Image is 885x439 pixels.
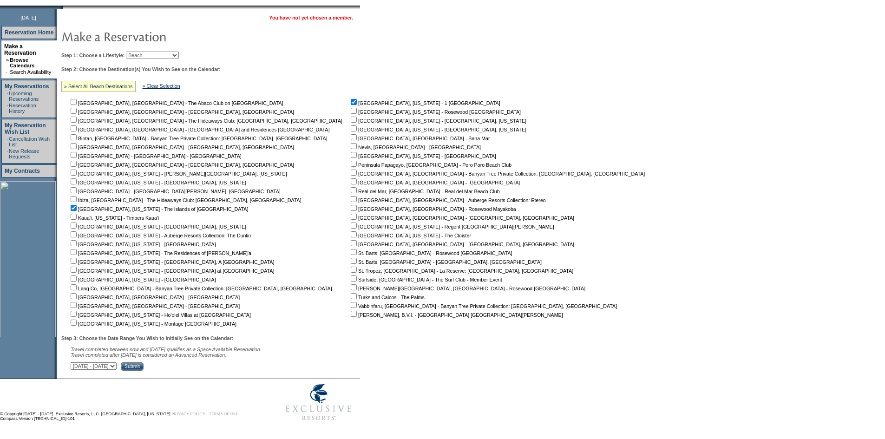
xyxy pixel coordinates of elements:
nobr: Lang Co, [GEOGRAPHIC_DATA] - Banyan Tree Private Collection: [GEOGRAPHIC_DATA], [GEOGRAPHIC_DATA] [69,286,332,291]
nobr: [GEOGRAPHIC_DATA], [US_STATE] - Rosewood [GEOGRAPHIC_DATA] [349,109,521,115]
nobr: [GEOGRAPHIC_DATA], [GEOGRAPHIC_DATA] - [GEOGRAPHIC_DATA] and Residences [GEOGRAPHIC_DATA] [69,127,329,132]
nobr: [GEOGRAPHIC_DATA] - [GEOGRAPHIC_DATA][PERSON_NAME], [GEOGRAPHIC_DATA] [69,189,281,194]
nobr: [GEOGRAPHIC_DATA], [GEOGRAPHIC_DATA] - The Abaco Club on [GEOGRAPHIC_DATA] [69,100,283,106]
b: Step 3: Choose the Date Range You Wish to Initially See on the Calendar: [61,335,233,341]
nobr: Peninsula Papagayo, [GEOGRAPHIC_DATA] - Poro Poro Beach Club [349,162,511,168]
nobr: [GEOGRAPHIC_DATA], [US_STATE] - [GEOGRAPHIC_DATA], [US_STATE] [69,180,246,185]
a: Browse Calendars [10,57,34,68]
nobr: [GEOGRAPHIC_DATA], [GEOGRAPHIC_DATA] - [GEOGRAPHIC_DATA], [GEOGRAPHIC_DATA] [69,109,294,115]
img: pgTtlMakeReservation.gif [61,27,247,46]
img: promoShadowLeftCorner.gif [59,6,63,9]
nobr: [GEOGRAPHIC_DATA], [US_STATE] - 1 [GEOGRAPHIC_DATA] [349,100,500,106]
b: Step 2: Choose the Destination(s) You Wish to See on the Calendar: [61,66,221,72]
nobr: [GEOGRAPHIC_DATA], [US_STATE] - [GEOGRAPHIC_DATA] [349,153,496,159]
a: Search Availability [10,69,51,75]
a: Cancellation Wish List [9,136,50,147]
nobr: [GEOGRAPHIC_DATA], [US_STATE] - [GEOGRAPHIC_DATA], [US_STATE] [349,118,526,124]
nobr: [GEOGRAPHIC_DATA], [US_STATE] - [GEOGRAPHIC_DATA], A [GEOGRAPHIC_DATA] [69,259,274,265]
nobr: [GEOGRAPHIC_DATA], [GEOGRAPHIC_DATA] - [GEOGRAPHIC_DATA] [349,180,520,185]
nobr: [GEOGRAPHIC_DATA], [US_STATE] - [GEOGRAPHIC_DATA], [US_STATE] [69,224,246,229]
td: · [6,69,9,75]
img: Exclusive Resorts [277,379,360,426]
nobr: Ibiza, [GEOGRAPHIC_DATA] - The Hideaways Club: [GEOGRAPHIC_DATA], [GEOGRAPHIC_DATA] [69,197,302,203]
nobr: [GEOGRAPHIC_DATA], [US_STATE] - [PERSON_NAME][GEOGRAPHIC_DATA], [US_STATE] [69,171,287,177]
nobr: [GEOGRAPHIC_DATA], [US_STATE] - Auberge Resorts Collection: The Dunlin [69,233,251,238]
nobr: [GEOGRAPHIC_DATA], [GEOGRAPHIC_DATA] - [GEOGRAPHIC_DATA], [GEOGRAPHIC_DATA] [69,144,294,150]
nobr: Kaua'i, [US_STATE] - Timbers Kaua'i [69,215,159,221]
nobr: Bintan, [GEOGRAPHIC_DATA] - Banyan Tree Private Collection: [GEOGRAPHIC_DATA], [GEOGRAPHIC_DATA] [69,136,328,141]
nobr: Nevis, [GEOGRAPHIC_DATA] - [GEOGRAPHIC_DATA] [349,144,481,150]
nobr: [GEOGRAPHIC_DATA], [GEOGRAPHIC_DATA] - [GEOGRAPHIC_DATA], [GEOGRAPHIC_DATA] [69,162,294,168]
nobr: [GEOGRAPHIC_DATA], [US_STATE] - Regent [GEOGRAPHIC_DATA][PERSON_NAME] [349,224,554,229]
nobr: Surfside, [GEOGRAPHIC_DATA] - The Surf Club - Member Event [349,277,502,282]
a: PRIVACY POLICY [171,412,205,416]
nobr: [GEOGRAPHIC_DATA], [GEOGRAPHIC_DATA] - Banyan Tree Private Collection: [GEOGRAPHIC_DATA], [GEOGRA... [349,171,645,177]
a: » Select All Beach Destinations [64,84,133,89]
nobr: [GEOGRAPHIC_DATA] - [GEOGRAPHIC_DATA] - [GEOGRAPHIC_DATA] [69,153,242,159]
nobr: [GEOGRAPHIC_DATA], [US_STATE] - Ho'olei Villas at [GEOGRAPHIC_DATA] [69,312,251,318]
a: » Clear Selection [143,83,180,89]
a: TERMS OF USE [209,412,238,416]
a: New Release Requests [9,148,39,159]
a: My Reservations [5,83,49,90]
nobr: Real del Mar, [GEOGRAPHIC_DATA] - Real del Mar Beach Club [349,189,500,194]
b: Step 1: Choose a Lifestyle: [61,52,125,58]
nobr: [GEOGRAPHIC_DATA], [US_STATE] - Montage [GEOGRAPHIC_DATA] [69,321,236,327]
nobr: [GEOGRAPHIC_DATA], [US_STATE] - [GEOGRAPHIC_DATA] [69,277,216,282]
span: Travel completed between now and [DATE] qualifies as a Space Available Reservation. [71,347,262,352]
nobr: Travel completed after [DATE] is considered an Advanced Reservation. [71,352,226,358]
nobr: [GEOGRAPHIC_DATA], [GEOGRAPHIC_DATA] - Baha Mar [349,136,490,141]
span: You have not yet chosen a member. [269,15,353,20]
nobr: St. Barts, [GEOGRAPHIC_DATA] - [GEOGRAPHIC_DATA], [GEOGRAPHIC_DATA] [349,259,542,265]
td: · [7,136,8,147]
img: blank.gif [63,6,64,9]
nobr: [GEOGRAPHIC_DATA], [US_STATE] - The Residences of [PERSON_NAME]'a [69,250,251,256]
nobr: [GEOGRAPHIC_DATA], [GEOGRAPHIC_DATA] - Auberge Resorts Collection: Etereo [349,197,546,203]
td: · [7,91,8,102]
span: [DATE] [20,15,36,20]
nobr: [GEOGRAPHIC_DATA], [GEOGRAPHIC_DATA] - [GEOGRAPHIC_DATA] [69,303,240,309]
a: Reservation History [9,103,36,114]
nobr: [GEOGRAPHIC_DATA], [US_STATE] - The Cloister [349,233,471,238]
nobr: [GEOGRAPHIC_DATA], [GEOGRAPHIC_DATA] - Rosewood Mayakoba [349,206,516,212]
nobr: [GEOGRAPHIC_DATA], [GEOGRAPHIC_DATA] - [GEOGRAPHIC_DATA], [GEOGRAPHIC_DATA] [349,215,574,221]
a: Make a Reservation [4,43,36,56]
td: · [7,103,8,114]
nobr: [GEOGRAPHIC_DATA], [GEOGRAPHIC_DATA] - [GEOGRAPHIC_DATA], [GEOGRAPHIC_DATA] [349,242,574,247]
nobr: St. Barts, [GEOGRAPHIC_DATA] - Rosewood [GEOGRAPHIC_DATA] [349,250,512,256]
a: Reservation Home [5,29,53,36]
b: » [6,57,9,63]
nobr: [GEOGRAPHIC_DATA], [US_STATE] - [GEOGRAPHIC_DATA] [69,242,216,247]
nobr: Vabbinfaru, [GEOGRAPHIC_DATA] - Banyan Tree Private Collection: [GEOGRAPHIC_DATA], [GEOGRAPHIC_DATA] [349,303,617,309]
nobr: Turks and Caicos - The Palms [349,295,425,300]
nobr: [PERSON_NAME], B.V.I. - [GEOGRAPHIC_DATA] [GEOGRAPHIC_DATA][PERSON_NAME] [349,312,563,318]
td: · [7,148,8,159]
input: Submit [121,362,144,371]
nobr: [GEOGRAPHIC_DATA], [US_STATE] - The Islands of [GEOGRAPHIC_DATA] [69,206,248,212]
nobr: [PERSON_NAME][GEOGRAPHIC_DATA], [GEOGRAPHIC_DATA] - Rosewood [GEOGRAPHIC_DATA] [349,286,585,291]
nobr: St. Tropez, [GEOGRAPHIC_DATA] - La Reserve: [GEOGRAPHIC_DATA], [GEOGRAPHIC_DATA] [349,268,573,274]
nobr: [GEOGRAPHIC_DATA], [US_STATE] - [GEOGRAPHIC_DATA], [US_STATE] [349,127,526,132]
nobr: [GEOGRAPHIC_DATA], [US_STATE] - [GEOGRAPHIC_DATA] at [GEOGRAPHIC_DATA] [69,268,274,274]
a: Upcoming Reservations [9,91,39,102]
a: My Contracts [5,168,40,174]
nobr: [GEOGRAPHIC_DATA], [GEOGRAPHIC_DATA] - [GEOGRAPHIC_DATA] [69,295,240,300]
a: My Reservation Wish List [5,122,46,135]
nobr: [GEOGRAPHIC_DATA], [GEOGRAPHIC_DATA] - The Hideaways Club: [GEOGRAPHIC_DATA], [GEOGRAPHIC_DATA] [69,118,342,124]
